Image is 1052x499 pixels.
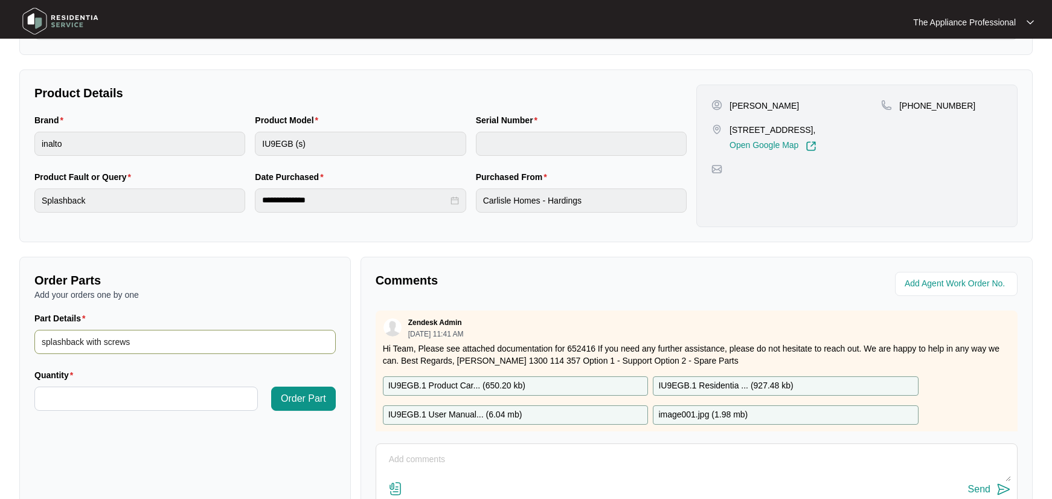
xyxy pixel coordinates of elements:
[658,379,793,393] p: IU9EGB.1 Residentia ... ( 927.48 kb )
[711,164,722,175] img: map-pin
[34,114,68,126] label: Brand
[476,188,687,213] input: Purchased From
[913,16,1016,28] p: The Appliance Professional
[388,481,403,496] img: file-attachment-doc.svg
[1027,19,1034,25] img: dropdown arrow
[968,481,1011,498] button: Send
[408,318,462,327] p: Zendesk Admin
[34,330,336,354] input: Part Details
[968,484,990,495] div: Send
[34,312,91,324] label: Part Details
[34,188,245,213] input: Product Fault or Query
[34,132,245,156] input: Brand
[35,387,257,410] input: Quantity
[408,330,464,338] p: [DATE] 11:41 AM
[34,272,336,289] p: Order Parts
[281,391,326,406] span: Order Part
[476,132,687,156] input: Serial Number
[881,100,892,111] img: map-pin
[262,194,447,207] input: Date Purchased
[34,289,336,301] p: Add your orders one by one
[255,171,328,183] label: Date Purchased
[18,3,103,39] img: residentia service logo
[730,100,799,112] p: [PERSON_NAME]
[899,100,975,112] p: [PHONE_NUMBER]
[383,318,402,336] img: user.svg
[711,100,722,111] img: user-pin
[34,171,136,183] label: Product Fault or Query
[476,171,552,183] label: Purchased From
[806,141,816,152] img: Link-External
[658,408,748,422] p: image001.jpg ( 1.98 mb )
[388,408,522,422] p: IU9EGB.1 User Manual... ( 6.04 mb )
[34,85,687,101] p: Product Details
[383,343,1010,367] p: Hi Team, Please see attached documentation for 652416 If you need any further assistance, please ...
[905,277,1010,291] input: Add Agent Work Order No.
[996,482,1011,497] img: send-icon.svg
[476,114,542,126] label: Serial Number
[255,132,466,156] input: Product Model
[255,114,323,126] label: Product Model
[711,124,722,135] img: map-pin
[271,387,336,411] button: Order Part
[730,124,816,136] p: [STREET_ADDRESS],
[34,369,78,381] label: Quantity
[388,379,525,393] p: IU9EGB.1 Product Car... ( 650.20 kb )
[376,272,688,289] p: Comments
[730,141,816,152] a: Open Google Map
